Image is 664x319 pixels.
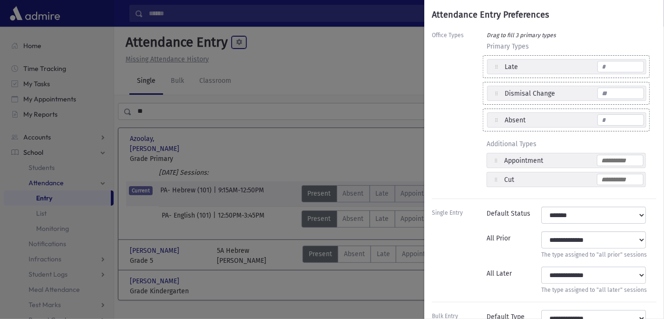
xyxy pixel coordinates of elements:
span: Additional Types [483,137,650,149]
div: Absent [505,115,526,125]
div: Cut [504,175,514,185]
div: Default Status [487,207,541,224]
div: Appointment [504,156,543,166]
div: Attendance Entry Preferences [432,9,656,21]
div: The type assigned to "all prior" sessions [541,249,647,259]
div: Single Entry [432,207,487,224]
div: The type assigned to "all later" sessions [541,284,647,294]
div: All Prior [487,231,541,259]
div: Drag to fill 3 primary types [483,29,650,40]
div: Dismisal Change [505,89,555,99]
div: All Later [487,267,541,294]
div: Late [505,62,518,72]
div: Office Types [432,29,483,191]
div: Primary Types [483,40,650,55]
